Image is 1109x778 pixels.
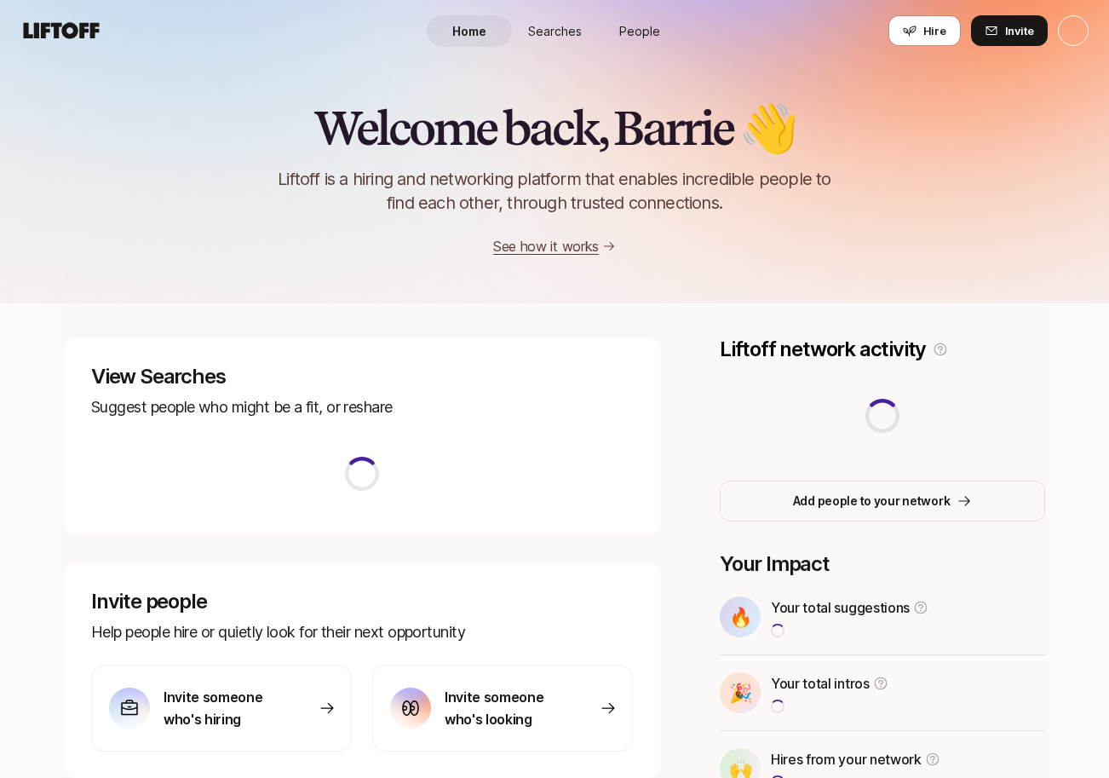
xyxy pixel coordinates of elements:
p: Suggest people who might be a fit, or reshare [91,395,633,419]
p: Your total intros [771,672,870,694]
p: Liftoff is a hiring and networking platform that enables incredible people to find each other, th... [250,167,859,215]
div: 🔥 [720,596,761,637]
p: Invite someone who's looking [445,686,564,730]
p: Liftoff network activity [720,337,926,361]
div: 🎉 [720,672,761,713]
p: Help people hire or quietly look for their next opportunity [91,620,633,644]
a: People [597,15,682,47]
a: Searches [512,15,597,47]
a: See how it works [493,238,599,255]
span: Searches [528,22,582,40]
button: Invite [971,15,1048,46]
p: Invite someone who's hiring [164,686,283,730]
h2: Welcome back, Barrie 👋 [313,102,796,153]
p: View Searches [91,365,633,389]
span: Invite [1005,22,1034,39]
button: Add people to your network [720,481,1045,522]
p: Hires from your network [771,748,922,770]
p: Your Impact [720,552,1045,576]
p: Invite people [91,590,633,614]
p: Your total suggestions [771,596,910,619]
a: Home [427,15,512,47]
button: Hire [888,15,961,46]
p: Add people to your network [793,491,951,511]
span: Hire [923,22,946,39]
span: Home [452,22,486,40]
span: People [619,22,660,40]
